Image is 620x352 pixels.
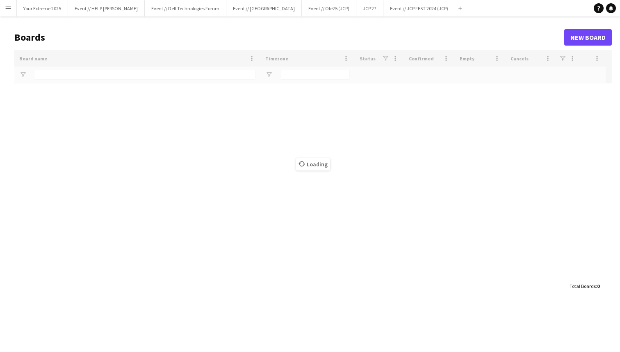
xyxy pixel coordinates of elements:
[356,0,383,16] button: JCP 27
[570,278,599,294] div: :
[383,0,455,16] button: Event // JCP FEST 2024 (JCP)
[564,29,612,46] a: New Board
[597,283,599,289] span: 0
[570,283,596,289] span: Total Boards
[17,0,68,16] button: Your Extreme 2025
[302,0,356,16] button: Event // Ole25 (JCP)
[68,0,145,16] button: Event // HELP [PERSON_NAME]
[145,0,226,16] button: Event // Dell Technologies Forum
[14,31,564,44] h1: Boards
[296,158,330,170] span: Loading
[226,0,302,16] button: Event // [GEOGRAPHIC_DATA]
